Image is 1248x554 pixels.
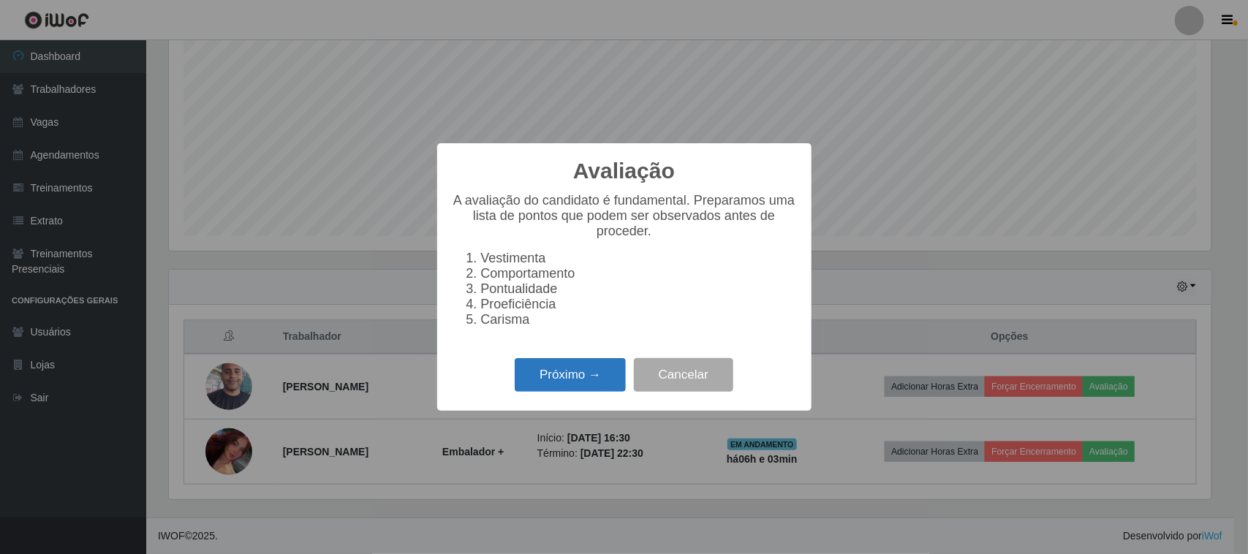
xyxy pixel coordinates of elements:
[481,251,797,266] li: Vestimenta
[634,358,733,392] button: Cancelar
[481,297,797,312] li: Proeficiência
[481,312,797,327] li: Carisma
[452,193,797,239] p: A avaliação do candidato é fundamental. Preparamos uma lista de pontos que podem ser observados a...
[515,358,626,392] button: Próximo →
[481,281,797,297] li: Pontualidade
[481,266,797,281] li: Comportamento
[573,158,675,184] h2: Avaliação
